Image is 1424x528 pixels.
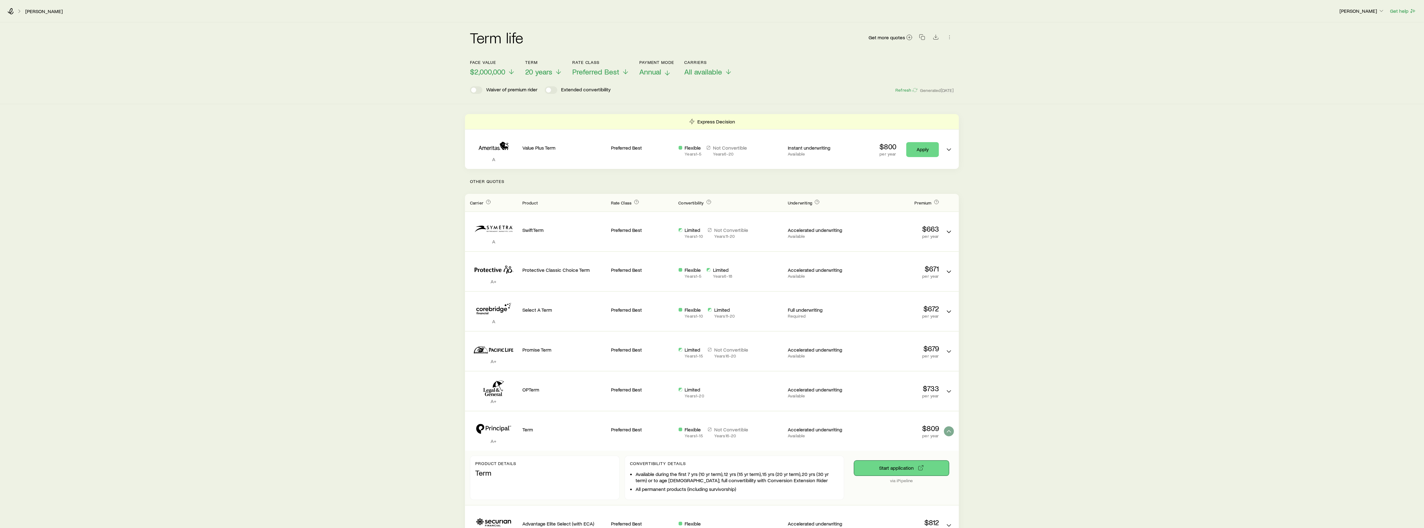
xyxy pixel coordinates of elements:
[714,433,748,438] p: Years 16 - 20
[879,142,896,151] p: $800
[788,521,850,527] p: Accelerated underwriting
[636,486,839,492] li: All permanent products (including survivorship)
[685,67,722,76] span: All available
[470,67,505,76] span: $2,000,000
[685,274,702,279] p: Years 1 - 5
[685,234,703,239] p: Years 1 - 10
[685,60,732,76] button: CarriersAll available
[685,433,703,438] p: Years 1 - 15
[470,318,517,324] p: A
[522,426,606,433] p: Term
[522,145,606,151] p: Value Plus Term
[855,314,939,319] p: per year
[788,267,850,273] p: Accelerated underwriting
[639,60,675,65] p: Payment Mode
[639,67,661,76] span: Annual
[685,426,703,433] p: Flexible
[713,151,747,156] p: Years 6 - 20
[855,384,939,393] p: $733
[685,353,703,358] p: Years 1 - 15
[611,347,674,353] p: Preferred Best
[685,393,704,398] p: Years 1 - 20
[685,145,702,151] p: Flexible
[915,200,932,205] span: Premium
[561,86,611,94] p: Extended convertibility
[611,426,674,433] p: Preferred Best
[25,8,63,14] a: [PERSON_NAME]
[854,478,949,483] p: via iPipeline
[522,386,606,393] p: OPTerm
[788,353,850,358] p: Available
[475,461,614,466] p: Product details
[788,274,850,279] p: Available
[855,353,939,358] p: per year
[906,142,939,157] a: Apply
[470,156,517,162] p: A
[685,347,703,353] p: Limited
[714,347,748,353] p: Not Convertible
[465,169,959,194] p: Other Quotes
[788,426,850,433] p: Accelerated underwriting
[855,224,939,233] p: $663
[685,307,703,313] p: Flexible
[611,267,674,273] p: Preferred Best
[788,145,850,151] p: Instant underwriting
[932,35,940,41] a: Download CSV
[788,307,850,313] p: Full underwriting
[465,114,959,169] div: Term quotes
[470,358,517,364] p: A+
[522,227,606,233] p: SwiftTerm
[685,267,702,273] p: Flexible
[470,60,515,76] button: Face value$2,000,000
[685,227,703,233] p: Limited
[855,344,939,353] p: $679
[713,267,732,273] p: Limited
[685,386,704,393] p: Limited
[713,145,747,151] p: Not Convertible
[714,227,748,233] p: Not Convertible
[941,88,954,93] span: [DATE]
[470,60,515,65] p: Face value
[522,521,606,527] p: Advantage Elite Select (with ECA)
[522,347,606,353] p: Promise Term
[525,60,562,76] button: Term20 years
[855,274,939,279] p: per year
[611,386,674,393] p: Preferred Best
[611,227,674,233] p: Preferred Best
[788,314,850,319] p: Required
[855,433,939,438] p: per year
[525,60,562,65] p: Term
[869,35,905,40] span: Get more quotes
[868,34,913,41] a: Get more quotes
[895,87,918,93] button: Refresh
[855,264,939,273] p: $671
[714,314,735,319] p: Years 11 - 20
[522,200,538,205] span: Product
[855,518,939,527] p: $812
[713,274,732,279] p: Years 6 - 18
[788,234,850,239] p: Available
[1339,7,1385,15] button: [PERSON_NAME]
[685,314,703,319] p: Years 1 - 10
[522,307,606,313] p: Select A Term
[639,60,675,76] button: Payment ModeAnnual
[788,200,812,205] span: Underwriting
[470,438,517,444] p: A+
[788,433,850,438] p: Available
[685,151,702,156] p: Years 1 - 5
[470,238,517,245] p: A
[855,393,939,398] p: per year
[855,304,939,313] p: $672
[572,60,629,65] p: Rate Class
[611,307,674,313] p: Preferred Best
[679,200,704,205] span: Convertibility
[522,267,606,273] p: Protective Classic Choice Term
[1390,7,1417,15] button: Get help
[788,386,850,393] p: Accelerated underwriting
[855,234,939,239] p: per year
[714,234,748,239] p: Years 11 - 20
[611,145,674,151] p: Preferred Best
[486,86,537,94] p: Waiver of premium rider
[788,151,850,156] p: Available
[854,461,949,476] button: via iPipeline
